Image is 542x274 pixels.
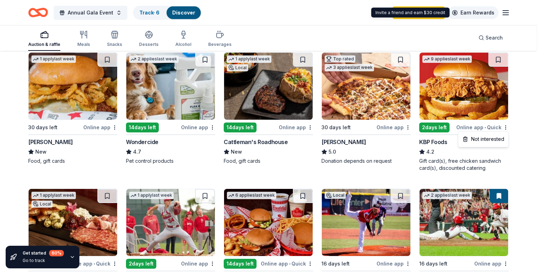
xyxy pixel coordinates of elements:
[321,138,366,146] div: [PERSON_NAME]
[325,192,346,199] div: Local
[172,10,195,16] a: Discover
[208,42,231,47] div: Beverages
[420,53,508,120] img: Image for KBP Foods
[139,10,159,16] a: Track· 6
[392,6,445,19] a: Start free trial
[420,189,508,256] img: Image for Cincinnati Reds
[227,55,271,63] div: 1 apply last week
[224,157,313,165] div: Food, gift cards
[83,123,118,132] div: Online app
[422,55,472,63] div: 9 applies last week
[377,123,411,132] div: Online app
[28,157,118,165] div: Food, gift cards
[322,53,410,120] img: Image for Casey's
[486,34,503,42] span: Search
[181,259,215,268] div: Online app
[139,42,158,47] div: Desserts
[224,189,313,256] img: Image for Freddy's Frozen Custard & Steakburgers
[426,148,434,156] span: 4.2
[31,201,53,208] div: Local
[474,259,508,268] div: Online app
[181,123,215,132] div: Online app
[49,250,64,256] div: 60 %
[28,42,60,47] div: Auction & raffle
[419,123,450,132] div: 2 days left
[68,8,113,17] span: Annual Gala Event
[224,259,257,269] div: 14 days left
[126,259,156,269] div: 2 days left
[325,55,355,62] div: Top rated
[224,123,257,132] div: 14 days left
[29,53,117,120] img: Image for Drake's
[321,123,351,132] div: 30 days left
[31,55,76,63] div: 1 apply last week
[77,42,90,47] div: Meals
[448,6,499,19] a: Earn Rewards
[129,192,174,199] div: 1 apply last week
[129,55,179,63] div: 2 applies last week
[35,148,47,156] span: New
[419,260,447,268] div: 16 days left
[460,133,507,145] div: Not interested
[29,189,117,256] img: Image for Cunningham Restaurant Group
[107,42,122,47] div: Snacks
[325,64,374,71] div: 3 applies last week
[484,125,486,130] span: •
[28,4,48,21] a: Home
[28,123,58,132] div: 30 days left
[322,189,410,256] img: Image for Florence Y'alls
[231,148,242,156] span: New
[126,53,215,120] img: Image for Wondercide
[456,123,508,132] div: Online app Quick
[321,260,350,268] div: 16 days left
[175,42,191,47] div: Alcohol
[419,157,508,172] div: Gift card(s), free chicken sandwich card(s), discounted catering
[227,64,248,71] div: Local
[329,148,336,156] span: 5.0
[224,53,313,120] img: Image for Cattleman's Roadhouse
[28,138,73,146] div: [PERSON_NAME]
[321,157,411,165] div: Donation depends on request
[31,192,76,199] div: 1 apply last week
[377,259,411,268] div: Online app
[289,261,290,267] span: •
[23,258,64,263] div: Go to track
[126,189,215,256] img: Image for St Louis Cardinals
[126,138,158,146] div: Wondercide
[422,192,472,199] div: 2 applies last week
[371,8,450,18] div: Invite a friend and earn $30 credit
[133,148,141,156] span: 4.7
[126,123,159,132] div: 14 days left
[261,259,313,268] div: Online app Quick
[227,192,276,199] div: 6 applies last week
[126,157,215,165] div: Pet control products
[279,123,313,132] div: Online app
[23,250,64,256] div: Get started
[224,138,288,146] div: Cattleman's Roadhouse
[419,138,447,146] div: KBP Foods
